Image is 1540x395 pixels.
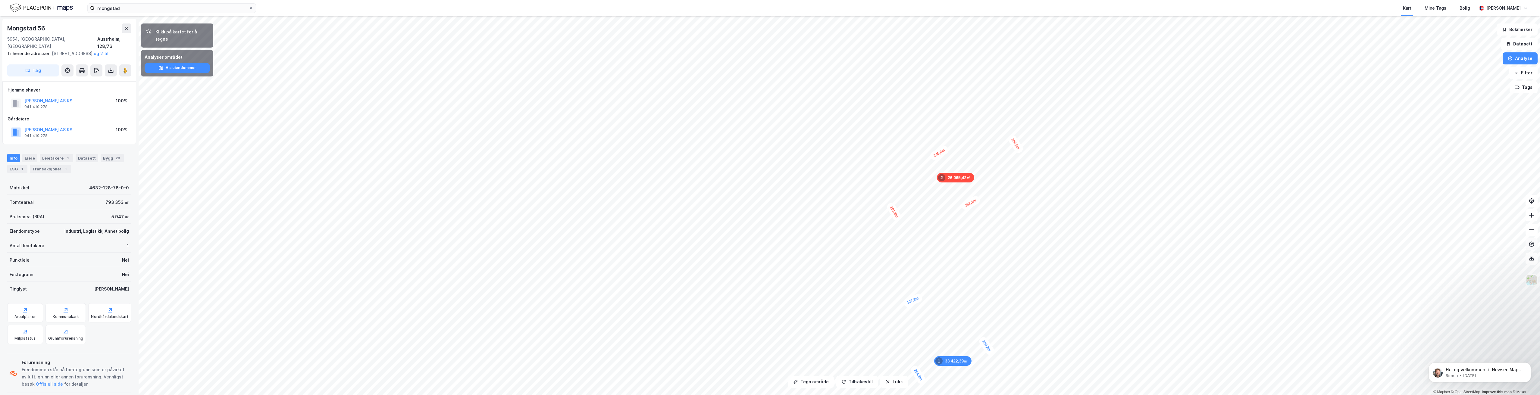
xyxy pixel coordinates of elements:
div: 1 [65,155,71,161]
div: 5 947 ㎡ [111,213,129,220]
button: Filter [1509,67,1538,79]
div: Map marker [885,201,903,222]
div: [STREET_ADDRESS] [7,50,127,57]
span: Tilhørende adresser: [7,51,52,56]
div: 941 410 278 [24,133,48,138]
div: Forurensning [22,359,129,366]
button: Tilbakestill [836,376,878,388]
div: Klikk på kartet for å tegne [155,28,208,43]
div: Festegrunn [10,271,33,278]
a: Mapbox [1433,390,1450,394]
div: Punktleie [10,257,30,264]
div: 1 [19,166,25,172]
div: Bolig [1460,5,1470,12]
img: logo.f888ab2527a4732fd821a326f86c7f29.svg [10,3,73,13]
div: ESG [7,165,27,173]
button: Tag [7,64,59,76]
div: 4632-128-76-0-0 [89,184,129,191]
div: Gårdeiere [8,115,131,123]
div: 941 410 278 [24,104,48,109]
div: Kommunekart [53,314,79,319]
iframe: Intercom notifications message [1419,350,1540,392]
div: Bygg [101,154,124,162]
div: Nei [122,271,129,278]
div: Datasett [76,154,98,162]
div: Nordhårdalandskart [91,314,129,319]
div: Analyser området [145,54,210,61]
input: Søk på adresse, matrikkel, gårdeiere, leietakere eller personer [95,4,249,13]
button: Analyse [1503,52,1538,64]
div: Map marker [937,173,974,182]
div: 793 353 ㎡ [105,199,129,206]
div: Kart [1403,5,1411,12]
div: Map marker [978,335,996,356]
div: Eiendomstype [10,228,40,235]
div: Nei [122,257,129,264]
a: OpenStreetMap [1451,390,1480,394]
div: [PERSON_NAME] [1486,5,1521,12]
a: Improve this map [1482,390,1512,394]
div: 100% [116,97,127,104]
div: Map marker [1007,133,1025,154]
div: Hjemmelshaver [8,86,131,94]
div: Leietakere [40,154,73,162]
img: Z [1526,275,1537,286]
div: 20 [114,155,121,161]
div: 1 [127,242,129,249]
div: Tomteareal [10,199,34,206]
div: Map marker [902,293,924,308]
button: Bokmerker [1497,23,1538,36]
div: Antall leietakere [10,242,44,249]
div: Map marker [909,364,927,385]
div: [PERSON_NAME] [94,285,129,293]
div: 100% [116,126,127,133]
div: Map marker [934,356,972,366]
div: Transaksjoner [30,165,71,173]
button: Datasett [1501,38,1538,50]
div: Matrikkel [10,184,29,191]
div: 2 [938,174,945,181]
button: Vis eiendommer [145,63,210,73]
div: Map marker [929,145,950,162]
button: Tags [1510,81,1538,93]
div: Miljøstatus [14,336,36,341]
div: 1 [935,357,943,365]
div: Mongstad 56 [7,23,46,33]
button: Tegn område [788,376,834,388]
div: Mine Tags [1425,5,1446,12]
button: Lukk [880,376,908,388]
div: Eiendommen står på tomtegrunn som er påvirket av luft, grunn eller annen forurensning. Vennligst ... [22,366,129,388]
div: Info [7,154,20,162]
div: Map marker [960,194,981,211]
div: 5954, [GEOGRAPHIC_DATA], [GEOGRAPHIC_DATA] [7,36,97,50]
div: 1 [63,166,69,172]
div: Grunnforurensning [48,336,83,341]
div: Bruksareal (BRA) [10,213,44,220]
div: Austrheim, 128/76 [97,36,131,50]
div: Eiere [22,154,37,162]
div: Arealplaner [14,314,36,319]
div: Industri, Logistikk, Annet bolig [64,228,129,235]
div: Tinglyst [10,285,27,293]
